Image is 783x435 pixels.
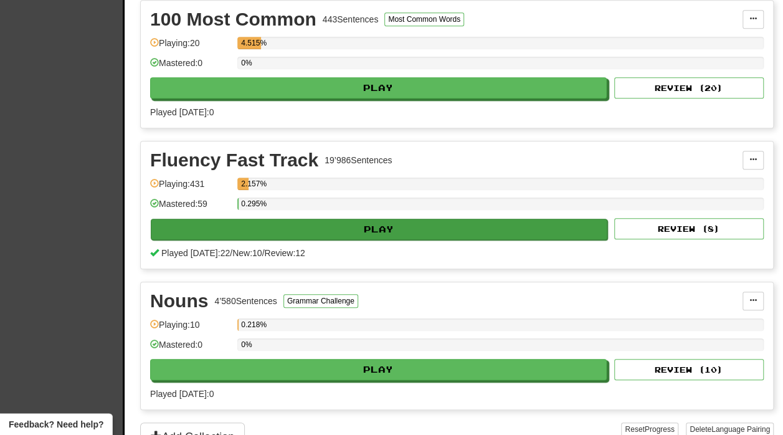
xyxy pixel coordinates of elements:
[150,37,231,57] div: Playing: 20
[150,107,214,117] span: Played [DATE]: 0
[150,318,231,339] div: Playing: 10
[150,77,607,98] button: Play
[161,248,230,258] span: Played [DATE]: 22
[150,10,316,29] div: 100 Most Common
[614,218,764,239] button: Review (8)
[150,198,231,218] div: Mastered: 59
[9,418,103,431] span: Open feedback widget
[214,295,277,307] div: 4’580 Sentences
[150,151,318,170] div: Fluency Fast Track
[150,57,231,77] div: Mastered: 0
[150,359,607,380] button: Play
[614,359,764,380] button: Review (10)
[150,338,231,359] div: Mastered: 0
[283,294,358,308] button: Grammar Challenge
[150,389,214,399] span: Played [DATE]: 0
[241,178,249,190] div: 2.157%
[645,425,675,434] span: Progress
[230,248,232,258] span: /
[151,219,607,240] button: Play
[264,248,305,258] span: Review: 12
[150,292,208,310] div: Nouns
[262,248,265,258] span: /
[150,178,231,198] div: Playing: 431
[711,425,770,434] span: Language Pairing
[384,12,464,26] button: Most Common Words
[323,13,379,26] div: 443 Sentences
[241,37,261,49] div: 4.515%
[325,154,392,166] div: 19’986 Sentences
[232,248,262,258] span: New: 10
[614,77,764,98] button: Review (20)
